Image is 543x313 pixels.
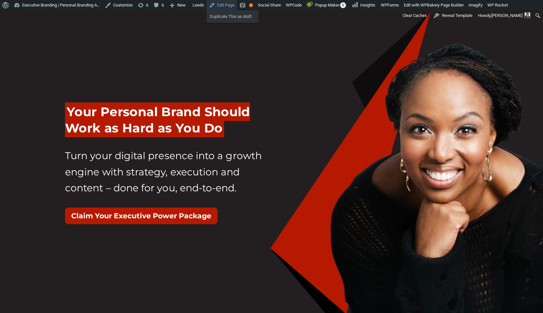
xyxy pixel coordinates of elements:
p: Turn your digital presence into a growth engine with strategy, execution and content – done for y... [65,148,267,196]
span: Your Personal Brand Should Work as Hard as You Do [65,102,250,137]
span: 6 [340,2,346,8]
a: Howdy, [476,10,533,21]
span: Reveal Template [442,10,472,21]
a: Duplicate This as draft [206,12,258,21]
span: [PERSON_NAME] [491,13,523,18]
span: Insights [360,3,375,7]
button: Claim Your Executive Power Package [65,208,218,224]
div: Clear Caches [399,10,430,21]
div: OK [249,3,253,7]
